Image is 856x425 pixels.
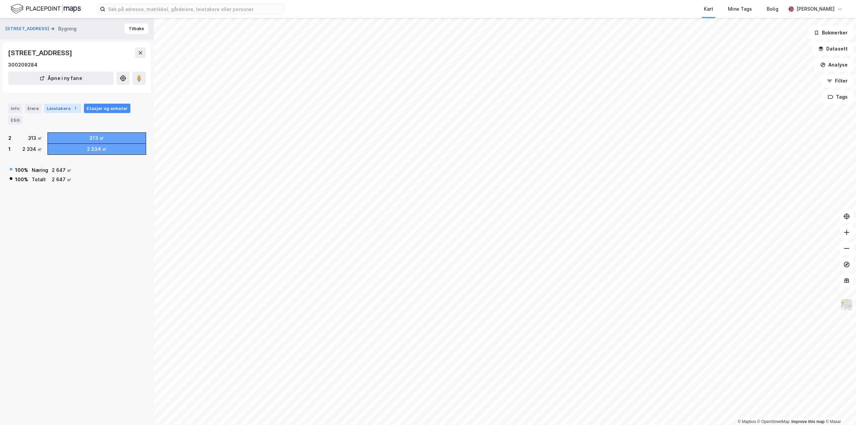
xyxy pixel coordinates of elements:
[44,104,81,113] div: Leietakere
[28,134,42,142] div: 313 ㎡
[823,393,856,425] div: Kontrollprogram for chat
[791,419,825,424] a: Improve this map
[757,419,790,424] a: OpenStreetMap
[767,5,778,13] div: Bolig
[840,298,853,311] img: Z
[821,74,853,88] button: Filter
[87,105,128,111] div: Etasjer og enheter
[8,134,11,142] div: 2
[808,26,853,39] button: Bokmerker
[72,105,79,112] div: 1
[813,42,853,56] button: Datasett
[105,4,284,14] input: Søk på adresse, matrikkel, gårdeiere, leietakere eller personer
[58,25,77,33] div: Bygning
[738,419,756,424] a: Mapbox
[124,23,148,34] button: Tilbake
[704,5,713,13] div: Kart
[728,5,752,13] div: Mine Tags
[52,176,72,184] div: 2 647 ㎡
[87,145,107,153] div: 2 334 ㎡
[32,166,48,174] div: Næring
[823,393,856,425] iframe: Chat Widget
[8,61,37,69] div: 300209284
[52,166,72,174] div: 2 647 ㎡
[822,90,853,104] button: Tags
[8,104,22,113] div: Info
[11,3,81,15] img: logo.f888ab2527a4732fd821a326f86c7f29.svg
[15,166,28,174] div: 100 %
[796,5,835,13] div: [PERSON_NAME]
[8,145,11,153] div: 1
[15,176,28,184] div: 100 %
[32,176,48,184] div: Totalt
[89,134,104,142] div: 313 ㎡
[8,72,114,85] button: Åpne i ny fane
[8,116,22,124] div: ESG
[5,25,50,32] button: [STREET_ADDRESS]
[8,47,74,58] div: [STREET_ADDRESS]
[815,58,853,72] button: Analyse
[25,104,41,113] div: Eiere
[22,145,42,153] div: 2 334 ㎡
